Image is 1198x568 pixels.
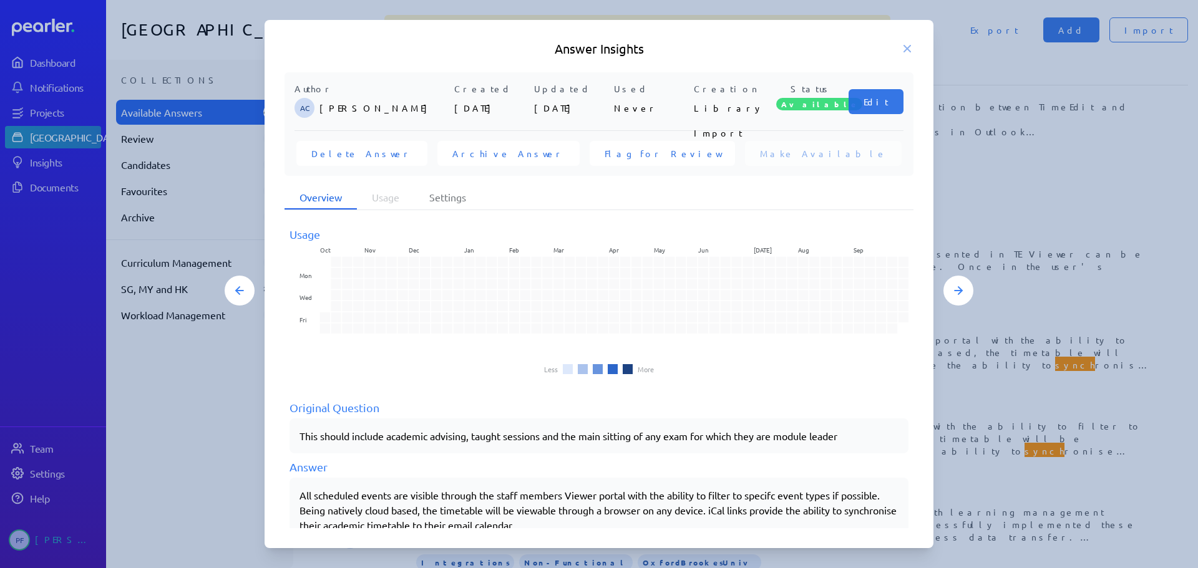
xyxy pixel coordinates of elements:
[638,365,654,373] li: More
[760,147,887,160] span: Make Available
[754,245,772,254] text: [DATE]
[694,95,769,120] p: Library Import
[590,141,735,166] button: Flag for Review
[745,141,902,166] button: Make Available
[319,95,449,120] p: [PERSON_NAME]
[414,186,481,209] li: Settings
[452,147,565,160] span: Archive Answer
[614,82,689,95] p: Used
[509,245,519,254] text: Feb
[295,98,314,118] span: Alicia Carmstrom
[698,245,709,254] text: Jun
[299,271,312,280] text: Mon
[299,488,898,532] div: All scheduled events are visible through the staff members Viewer portal with the ability to filt...
[296,141,427,166] button: Delete Answer
[798,245,809,254] text: Aug
[534,95,609,120] p: [DATE]
[776,98,862,110] span: Available
[290,399,908,416] div: Original Question
[290,458,908,475] div: Answer
[357,186,414,209] li: Usage
[609,245,619,254] text: Apr
[854,245,864,254] text: Sep
[553,245,564,254] text: Mar
[320,245,331,254] text: Oct
[295,82,449,95] p: Author
[864,95,889,108] span: Edit
[311,147,412,160] span: Delete Answer
[285,186,357,209] li: Overview
[290,226,908,243] div: Usage
[437,141,580,166] button: Archive Answer
[299,315,306,324] text: Fri
[534,82,609,95] p: Updated
[299,292,312,302] text: Wed
[774,82,849,95] p: Status
[409,245,419,254] text: Dec
[464,245,474,254] text: Jan
[943,276,973,306] button: Next Answer
[299,428,898,443] p: This should include academic advising, taught sessions and the main sitting of any exam for which...
[454,82,529,95] p: Created
[614,95,689,120] p: Never
[694,82,769,95] p: Creation
[364,245,376,254] text: Nov
[654,245,665,254] text: May
[454,95,529,120] p: [DATE]
[285,40,913,57] h5: Answer Insights
[225,276,255,306] button: Previous Answer
[544,365,558,373] li: Less
[605,147,720,160] span: Flag for Review
[849,89,903,114] button: Edit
